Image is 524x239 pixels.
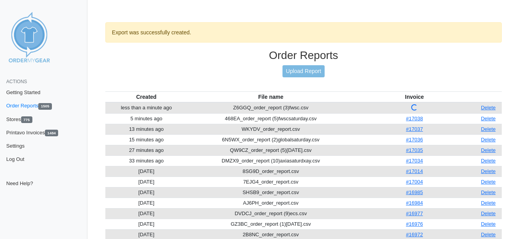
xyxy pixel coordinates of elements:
[187,166,354,177] td: 8SG9D_order_report.csv
[406,147,423,153] a: #17035
[406,168,423,174] a: #17014
[187,198,354,208] td: AJ6PH_order_report.csv
[406,210,423,216] a: #16977
[481,105,496,111] a: Delete
[105,22,502,43] div: Export was successfully created.
[481,147,496,153] a: Delete
[406,179,423,185] a: #17004
[105,208,187,219] td: [DATE]
[406,221,423,227] a: #16976
[105,219,187,229] td: [DATE]
[105,166,187,177] td: [DATE]
[481,126,496,132] a: Delete
[105,177,187,187] td: [DATE]
[45,130,58,136] span: 1484
[481,210,496,216] a: Delete
[406,126,423,132] a: #17037
[105,113,187,124] td: 5 minutes ago
[187,91,354,102] th: File name
[187,134,354,145] td: 6N5WX_order_report (2)globalsaturday.csv
[105,91,187,102] th: Created
[406,200,423,206] a: #16984
[406,116,423,121] a: #17038
[282,65,325,77] a: Upload Report
[187,124,354,134] td: WKYDV_order_report.csv
[481,137,496,143] a: Delete
[105,155,187,166] td: 33 minutes ago
[481,158,496,164] a: Delete
[481,189,496,195] a: Delete
[406,232,423,237] a: #16972
[187,155,354,166] td: DMZX9_order_report (10)axiasaturdxay.csv
[481,232,496,237] a: Delete
[187,219,354,229] td: GZ3BC_order_report (1)[DATE].csv
[481,200,496,206] a: Delete
[105,102,187,114] td: less than a minute ago
[187,102,354,114] td: Z6GGQ_order_report (3)fwsc.csv
[105,145,187,155] td: 27 minutes ago
[187,177,354,187] td: 7EJG4_order_report.csv
[105,134,187,145] td: 15 minutes ago
[6,79,27,84] span: Actions
[187,145,354,155] td: QW9CZ_order_report (5)[DATE].csv
[105,187,187,198] td: [DATE]
[481,221,496,227] a: Delete
[406,137,423,143] a: #17036
[354,91,475,102] th: Invoice
[21,116,32,123] span: 775
[481,179,496,185] a: Delete
[481,168,496,174] a: Delete
[406,158,423,164] a: #17034
[187,208,354,219] td: DVDCJ_order_report (9)ecs.csv
[187,187,354,198] td: SHSB9_order_report.csv
[105,124,187,134] td: 13 minutes ago
[105,198,187,208] td: [DATE]
[38,103,52,110] span: 1505
[187,113,354,124] td: 468EA_order_report (5)fwscsaturday.csv
[481,116,496,121] a: Delete
[105,49,502,62] h3: Order Reports
[406,189,423,195] a: #16985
